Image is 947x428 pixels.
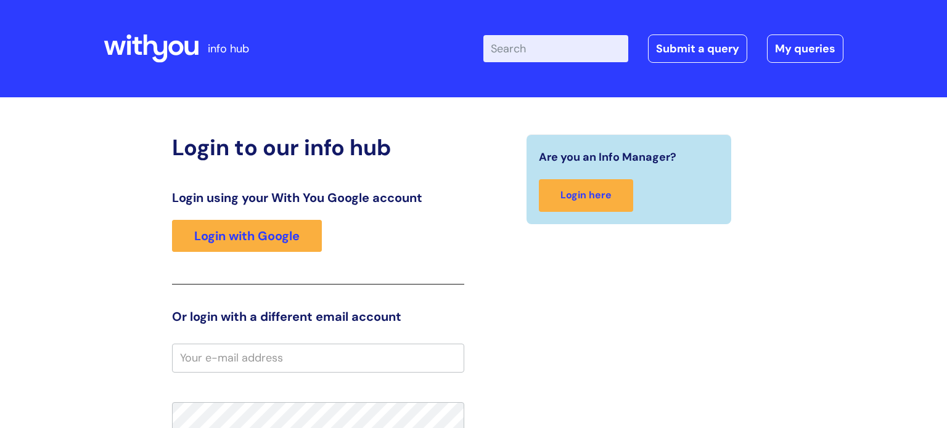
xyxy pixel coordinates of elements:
h2: Login to our info hub [172,134,464,161]
a: Login with Google [172,220,322,252]
h3: Login using your With You Google account [172,190,464,205]
input: Search [483,35,628,62]
a: Login here [539,179,633,212]
p: info hub [208,39,249,59]
a: My queries [767,34,843,63]
input: Your e-mail address [172,344,464,372]
a: Submit a query [648,34,747,63]
span: Are you an Info Manager? [539,147,676,167]
h3: Or login with a different email account [172,309,464,324]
